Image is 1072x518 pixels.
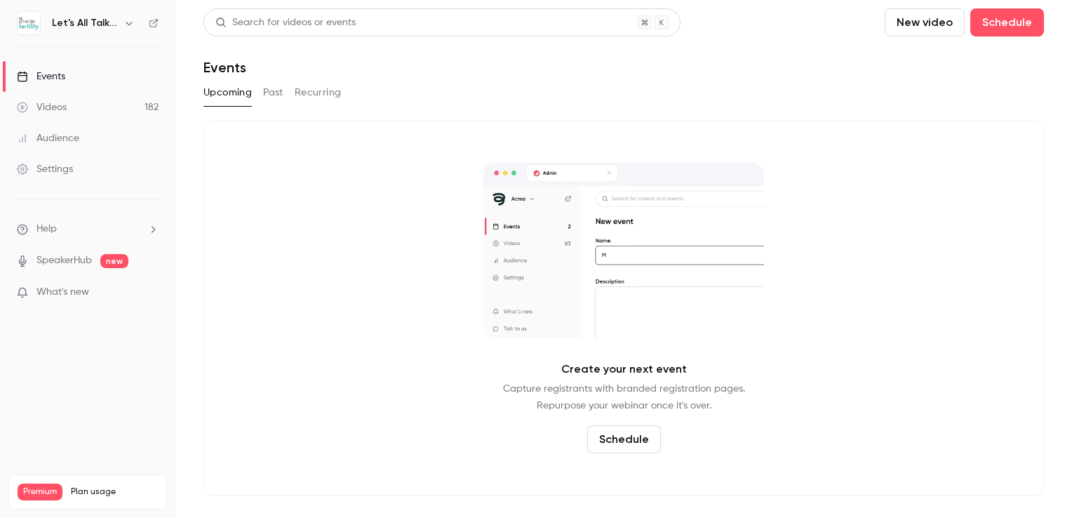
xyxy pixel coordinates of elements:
[203,59,246,76] h1: Events
[18,12,40,34] img: Let's All Talk Fertility
[18,484,62,500] span: Premium
[17,69,65,84] div: Events
[970,8,1044,36] button: Schedule
[100,254,128,268] span: new
[885,8,965,36] button: New video
[17,131,79,145] div: Audience
[215,15,356,30] div: Search for videos or events
[36,222,57,237] span: Help
[263,81,283,104] button: Past
[587,425,661,453] button: Schedule
[17,100,67,114] div: Videos
[561,361,687,378] p: Create your next event
[203,81,252,104] button: Upcoming
[36,285,89,300] span: What's new
[17,222,159,237] li: help-dropdown-opener
[36,253,92,268] a: SpeakerHub
[142,286,159,299] iframe: Noticeable Trigger
[52,16,118,30] h6: Let's All Talk Fertility
[503,380,745,414] p: Capture registrants with branded registration pages. Repurpose your webinar once it's over.
[17,162,73,176] div: Settings
[295,81,342,104] button: Recurring
[71,486,158,498] span: Plan usage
